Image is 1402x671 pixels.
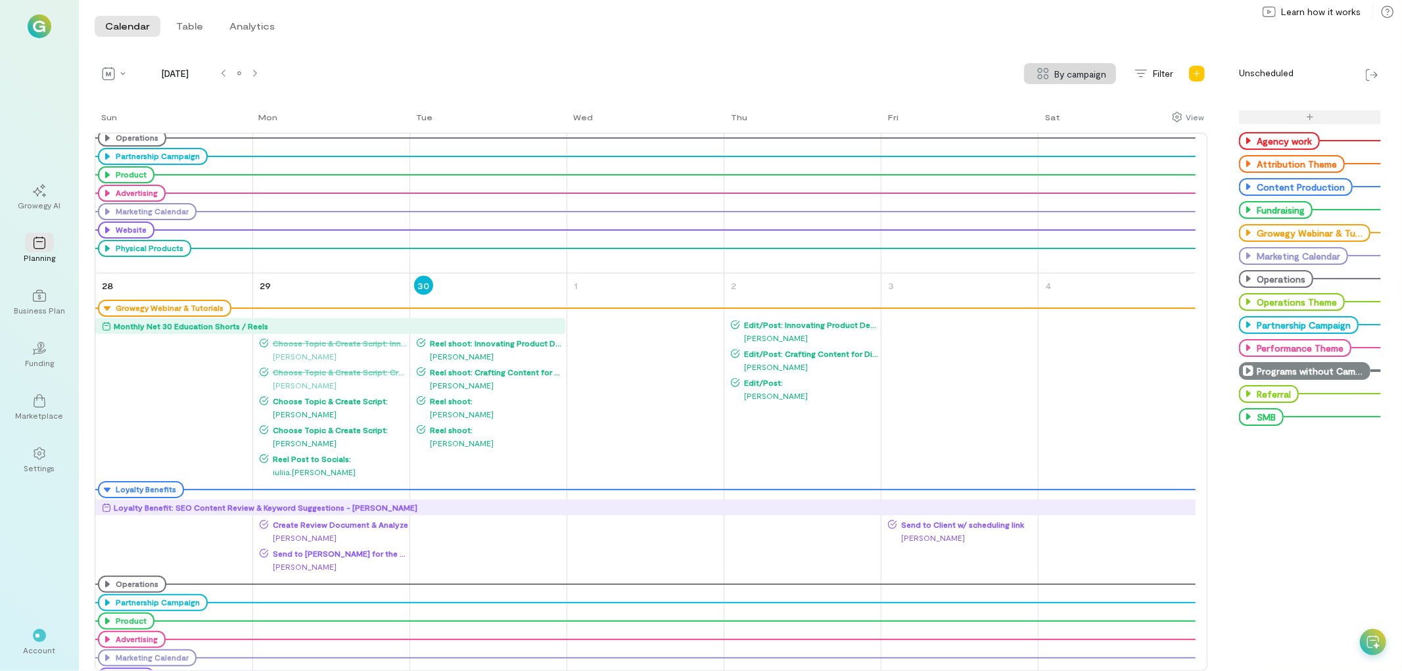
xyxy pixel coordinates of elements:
[18,200,61,210] div: Growegy AI
[1253,388,1291,400] div: Referral
[740,348,879,359] span: Edit/Post: Crafting Content for Diverse Audiences
[135,67,216,80] span: [DATE]
[567,110,596,133] a: Wednesday
[260,436,408,450] div: [PERSON_NAME]
[16,226,63,273] a: Planning
[252,110,280,133] a: Monday
[1169,108,1207,126] div: Show columns
[95,110,120,133] a: Sunday
[885,276,897,295] a: October 3, 2025
[1253,296,1337,308] div: Operations Theme
[14,305,65,315] div: Business Plan
[1253,342,1344,354] div: Performance Theme
[260,560,408,573] div: [PERSON_NAME]
[1253,135,1312,147] div: Agency work
[1253,273,1305,285] div: Operations
[112,206,189,217] div: Marketing Calendar
[260,350,408,363] div: [PERSON_NAME]
[24,252,55,263] div: Planning
[98,649,197,666] div: Marketing Calendar
[416,112,432,122] div: Tue
[24,463,55,473] div: Settings
[98,203,197,220] div: Marketing Calendar
[1253,250,1340,262] div: Marketing Calendar
[219,16,285,37] button: Analytics
[112,634,158,645] div: Advertising
[269,338,408,348] span: Choose Topic & Create Script: Innovating Product Development: How AI Tools Enhance Creativity and...
[98,221,154,239] div: Website
[888,531,1037,544] div: [PERSON_NAME]
[1207,63,1294,84] div: Unscheduled
[95,16,160,37] button: Calendar
[98,185,166,202] div: Advertising
[98,594,208,611] div: Partnership Campaign
[98,148,208,165] div: Partnership Campaign
[114,319,268,333] div: Monthly Net 30 Education Shorts / Reels
[98,300,231,317] div: Growegy Webinar & Tutorials
[1046,112,1061,122] div: Sat
[1186,63,1207,84] div: Add new
[740,377,879,388] span: Edit/Post:
[573,112,593,122] div: Wed
[571,276,580,295] a: October 1, 2025
[258,112,277,122] div: Mon
[112,653,189,663] div: Marketing Calendar
[731,360,879,373] div: [PERSON_NAME]
[1253,158,1337,170] div: Attribution Theme
[426,396,565,406] span: Reel shoot:
[112,484,176,495] div: Loyalty Benefits
[16,279,63,326] a: Business Plan
[98,631,166,648] div: Advertising
[417,379,565,392] div: [PERSON_NAME]
[1253,181,1345,193] div: Content Production
[426,425,565,435] span: Reel shoot:
[98,166,154,183] div: Product
[1042,276,1054,295] a: October 4, 2025
[724,110,750,133] a: Thursday
[112,303,223,313] div: Growegy Webinar & Tutorials
[16,331,63,379] a: Funding
[731,331,879,344] div: [PERSON_NAME]
[260,379,408,392] div: [PERSON_NAME]
[269,367,408,377] span: Choose Topic & Create Script: Crafting Content for Diverse Audiences
[1186,111,1204,123] div: View
[112,133,158,143] div: Operations
[1239,316,1359,334] div: Partnership Campaign
[16,436,63,484] a: Settings
[1253,204,1305,216] div: Fundraising
[24,645,56,655] div: Account
[731,389,879,402] div: [PERSON_NAME]
[426,338,565,348] span: Reel shoot: Innovating Product Development: How AI Tools Enhance Creativity and Efficiency
[1239,178,1353,196] div: Content Production
[269,425,408,435] span: Choose Topic & Create Script:
[1281,5,1361,18] span: Learn how it works
[1253,365,1363,377] div: Programs without Campaigns
[1253,319,1351,331] div: Partnership Campaign
[260,407,408,421] div: [PERSON_NAME]
[114,501,417,514] div: Loyalty Benefit: SEO Content Review & Keyword Suggestions - [PERSON_NAME]
[417,436,565,450] div: [PERSON_NAME]
[731,112,747,122] div: Thu
[269,453,408,464] span: Reel Post to Socials:
[112,151,200,162] div: Partnership Campaign
[98,613,154,630] div: Product
[257,276,273,295] a: September 29, 2025
[1239,270,1313,288] div: Operations
[417,407,565,421] div: [PERSON_NAME]
[1239,201,1313,219] div: Fundraising
[1239,155,1345,173] div: Attribution Theme
[414,276,433,295] a: September 30, 2025
[112,225,147,235] div: Website
[112,579,158,590] div: Operations
[16,174,63,221] a: Growegy AI
[1239,362,1370,380] div: Programs without Campaigns
[1239,339,1351,357] div: Performance Theme
[112,243,183,254] div: Physical Products
[1039,110,1063,133] a: Saturday
[99,276,116,295] a: September 28, 2025
[112,597,200,608] div: Partnership Campaign
[269,519,408,530] span: Create Review Document & Analyze
[16,384,63,431] a: Marketplace
[1239,224,1370,242] div: Growegy Webinar & Tutorials
[25,358,54,368] div: Funding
